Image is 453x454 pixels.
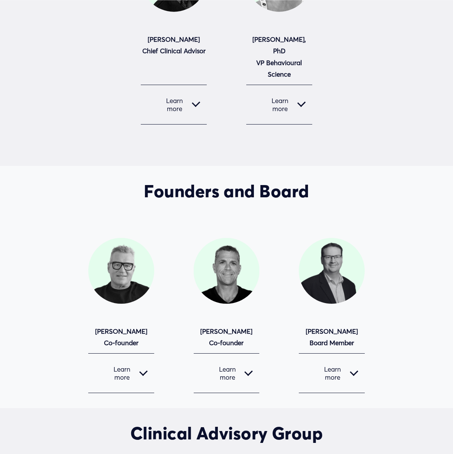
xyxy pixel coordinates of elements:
strong: [PERSON_NAME], PhD VP Behavioural Science [252,35,308,79]
span: Learn more [201,365,245,381]
h2: Founders and Board [18,181,435,202]
span: Learn more [253,97,298,113]
span: Learn more [148,97,192,113]
button: Learn more [88,354,154,393]
button: Learn more [299,354,365,393]
h2: Clinical Advisory Group [18,423,435,444]
strong: [PERSON_NAME] Co-founder [200,327,252,347]
button: Learn more [246,85,312,124]
button: Learn more [194,354,260,393]
span: Learn more [306,365,350,381]
strong: [PERSON_NAME] Co-founder [95,327,147,347]
button: Learn more [141,85,207,124]
span: Learn more [95,365,140,381]
strong: [PERSON_NAME] Chief Clinical Advisor [142,35,206,55]
strong: [PERSON_NAME] Board Member [306,327,358,347]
